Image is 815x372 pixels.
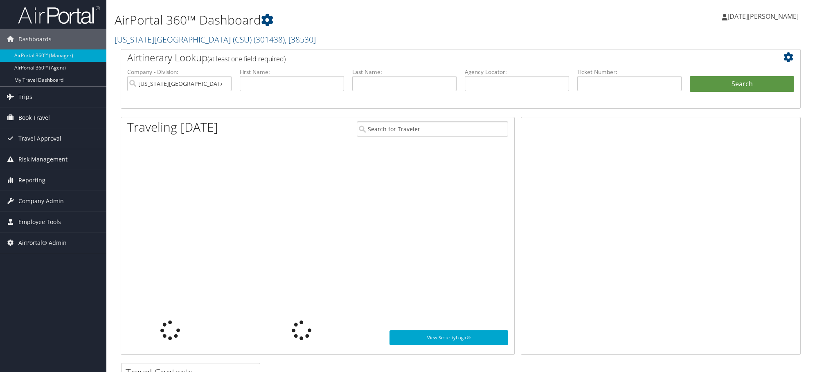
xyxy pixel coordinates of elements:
[115,11,576,29] h1: AirPortal 360™ Dashboard
[127,51,738,65] h2: Airtinerary Lookup
[18,29,52,49] span: Dashboards
[18,149,68,170] span: Risk Management
[352,68,457,76] label: Last Name:
[727,12,799,21] span: [DATE][PERSON_NAME]
[285,34,316,45] span: , [ 38530 ]
[207,54,286,63] span: (at least one field required)
[577,68,682,76] label: Ticket Number:
[254,34,285,45] span: ( 301438 )
[389,330,508,345] a: View SecurityLogic®
[18,108,50,128] span: Book Travel
[690,76,794,92] button: Search
[18,5,100,25] img: airportal-logo.png
[722,4,807,29] a: [DATE][PERSON_NAME]
[127,119,218,136] h1: Traveling [DATE]
[18,170,45,190] span: Reporting
[18,87,32,107] span: Trips
[357,121,509,137] input: Search for Traveler
[18,191,64,211] span: Company Admin
[465,68,569,76] label: Agency Locator:
[18,212,61,232] span: Employee Tools
[240,68,344,76] label: First Name:
[18,233,67,253] span: AirPortal® Admin
[18,128,61,149] span: Travel Approval
[127,68,232,76] label: Company - Division:
[115,34,316,45] a: [US_STATE][GEOGRAPHIC_DATA] (CSU)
